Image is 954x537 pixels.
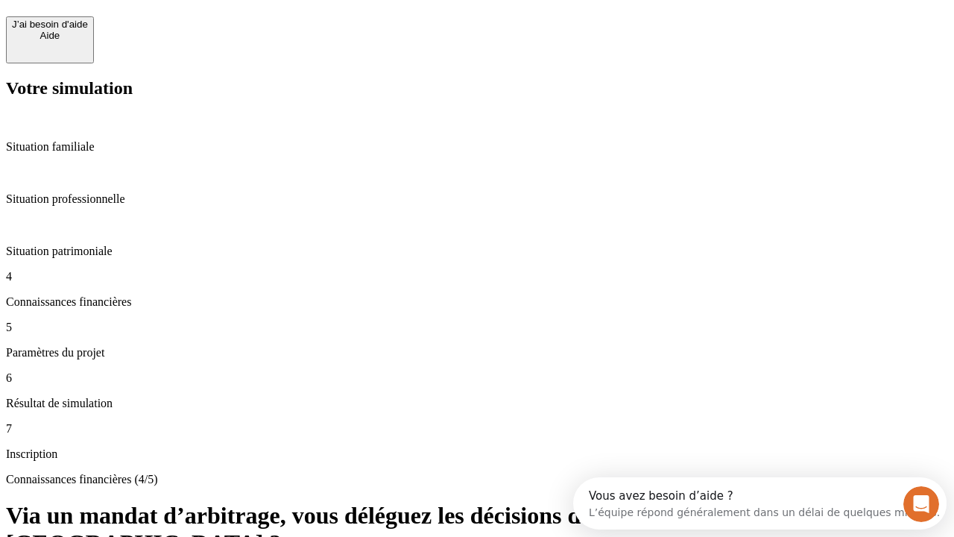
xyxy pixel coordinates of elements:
div: L’équipe répond généralement dans un délai de quelques minutes. [16,25,367,40]
h2: Votre simulation [6,78,948,98]
iframe: Intercom live chat discovery launcher [573,477,947,530]
div: Aide [12,30,88,41]
p: Situation patrimoniale [6,245,948,258]
p: 6 [6,371,948,385]
p: Situation professionnelle [6,192,948,206]
p: Paramètres du projet [6,346,948,359]
p: Connaissances financières (4/5) [6,473,948,486]
p: Inscription [6,447,948,461]
p: 4 [6,270,948,283]
p: Connaissances financières [6,295,948,309]
div: Vous avez besoin d’aide ? [16,13,367,25]
p: Résultat de simulation [6,397,948,410]
p: Situation familiale [6,140,948,154]
iframe: Intercom live chat [903,486,939,522]
p: 7 [6,422,948,436]
p: 5 [6,321,948,334]
div: Ouvrir le Messenger Intercom [6,6,411,47]
button: J’ai besoin d'aideAide [6,16,94,63]
div: J’ai besoin d'aide [12,19,88,30]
